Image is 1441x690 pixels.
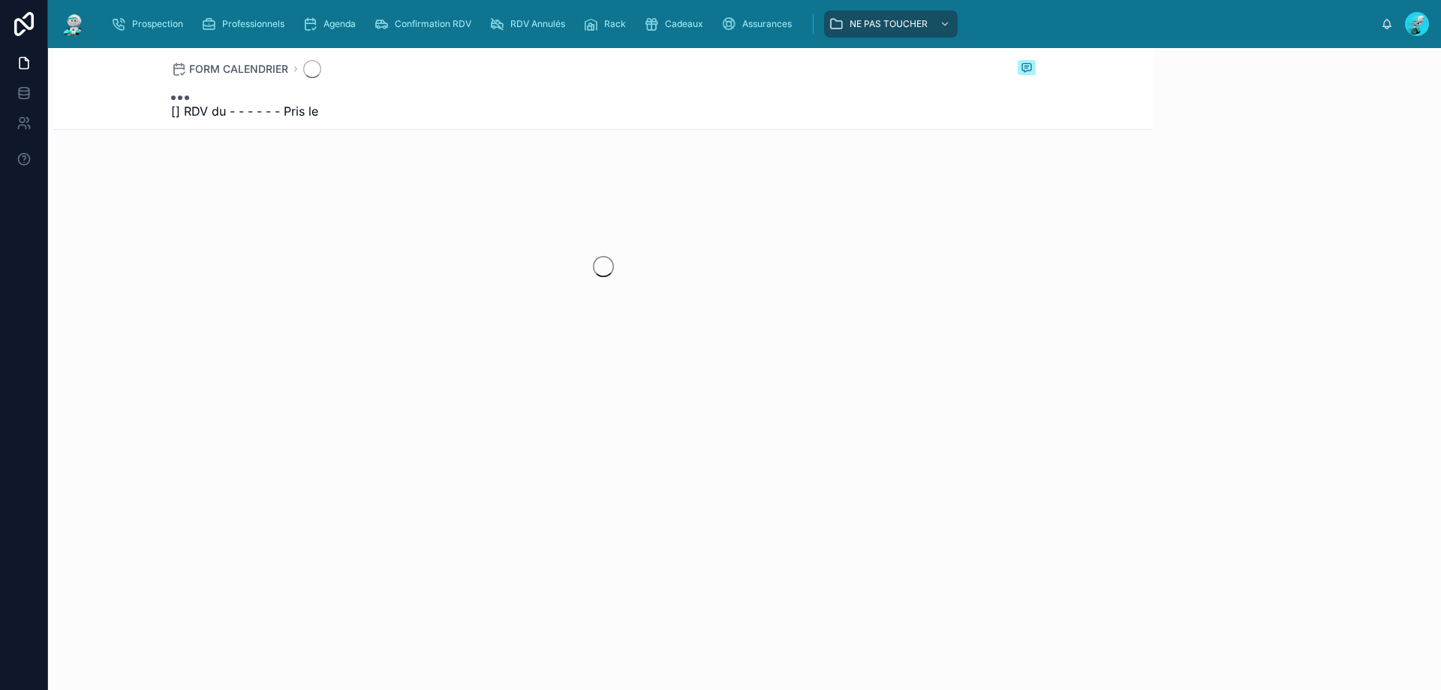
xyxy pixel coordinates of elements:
span: Assurances [742,18,792,30]
a: Agenda [298,11,366,38]
a: Confirmation RDV [369,11,482,38]
span: Confirmation RDV [395,18,471,30]
a: Cadeaux [639,11,714,38]
span: NE PAS TOUCHER [850,18,928,30]
a: NE PAS TOUCHER [824,11,958,38]
span: Rack [604,18,626,30]
a: Professionnels [197,11,295,38]
span: Prospection [132,18,183,30]
div: scrollable content [99,8,1381,41]
a: Prospection [107,11,194,38]
img: App logo [60,12,87,36]
span: Cadeaux [665,18,703,30]
span: RDV Annulés [510,18,565,30]
span: FORM CALENDRIER [189,62,288,77]
a: FORM CALENDRIER [171,62,288,77]
span: Agenda [323,18,356,30]
a: Assurances [717,11,802,38]
a: Rack [579,11,636,38]
span: Professionnels [222,18,284,30]
a: RDV Annulés [485,11,576,38]
span: [] RDV du - - - - - - Pris le [171,102,318,120]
